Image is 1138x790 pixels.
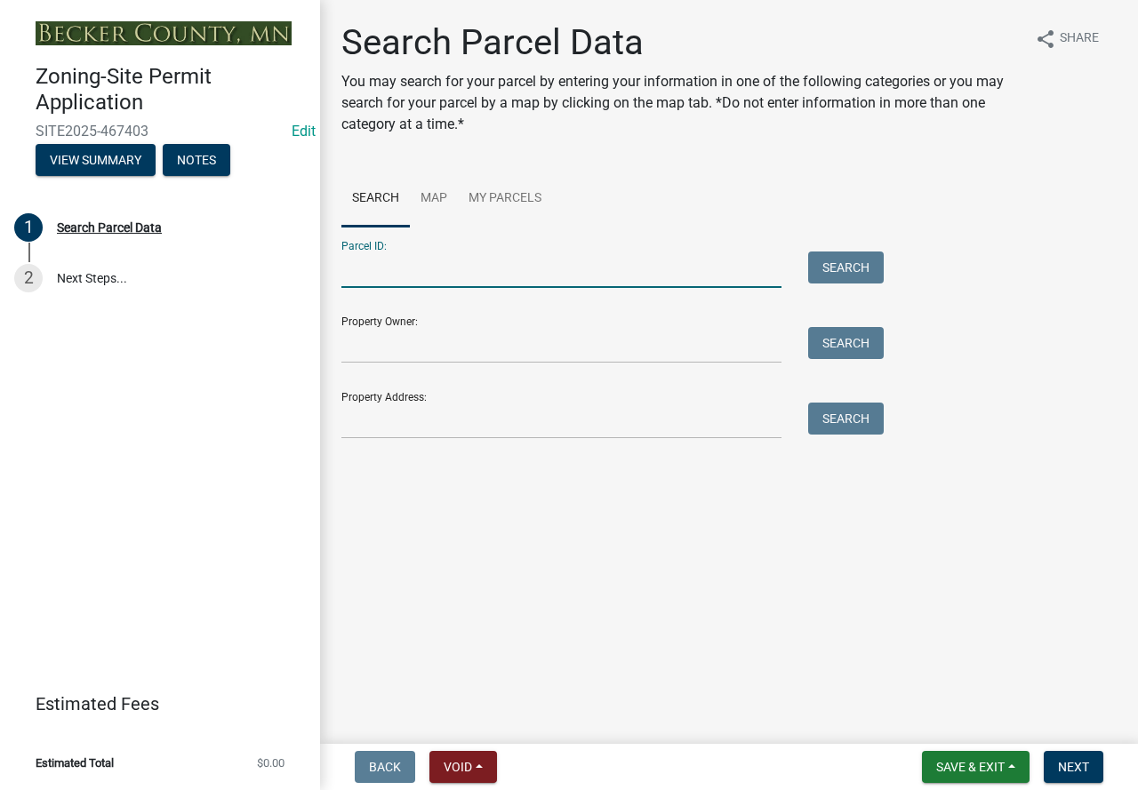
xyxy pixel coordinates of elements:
button: shareShare [1021,21,1113,56]
div: Search Parcel Data [57,221,162,234]
span: Save & Exit [936,760,1005,774]
a: My Parcels [458,171,552,227]
h1: Search Parcel Data [341,21,1021,64]
div: 1 [14,213,43,242]
span: Next [1058,760,1089,774]
h4: Zoning-Site Permit Application [36,64,306,116]
a: Search [341,171,410,227]
span: Estimated Total [36,757,114,769]
button: Next [1044,751,1103,783]
a: Edit [292,123,316,140]
button: Save & Exit [922,751,1030,783]
span: Back [369,760,401,774]
span: $0.00 [257,757,284,769]
button: View Summary [36,144,156,176]
button: Search [808,251,884,283]
wm-modal-confirm: Notes [163,154,230,168]
span: Share [1060,28,1099,50]
wm-modal-confirm: Summary [36,154,156,168]
a: Estimated Fees [14,686,292,722]
button: Search [808,403,884,435]
button: Notes [163,144,230,176]
button: Back [355,751,415,783]
div: 2 [14,264,43,292]
wm-modal-confirm: Edit Application Number [292,123,316,140]
a: Map [410,171,458,227]
span: SITE2025-467403 [36,123,284,140]
button: Void [429,751,497,783]
i: share [1035,28,1056,50]
button: Search [808,327,884,359]
p: You may search for your parcel by entering your information in one of the following categories or... [341,71,1021,135]
img: Becker County, Minnesota [36,21,292,45]
span: Void [444,760,472,774]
